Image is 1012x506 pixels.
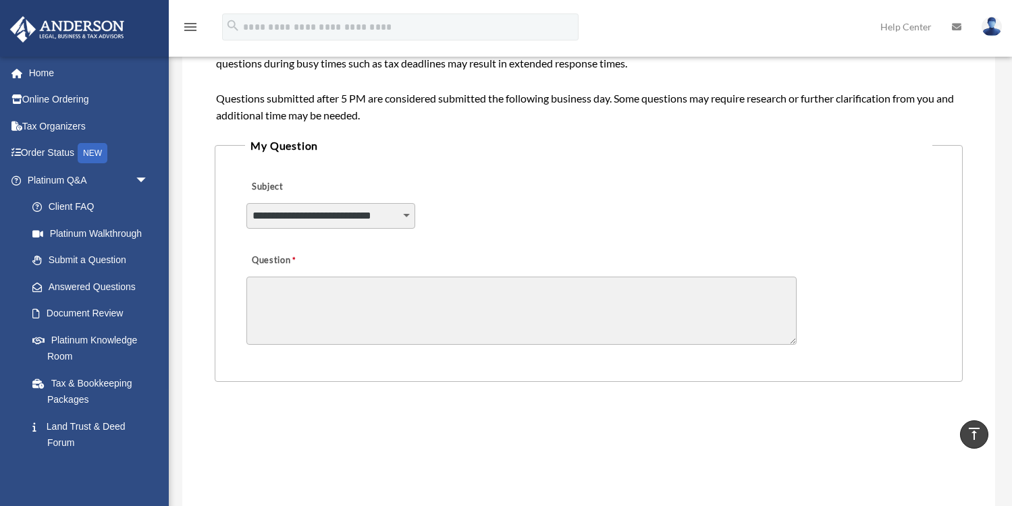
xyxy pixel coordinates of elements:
[966,426,982,442] i: vertical_align_top
[960,420,988,449] a: vertical_align_top
[19,194,169,221] a: Client FAQ
[246,252,351,271] label: Question
[246,177,375,196] label: Subject
[19,247,162,274] a: Submit a Question
[9,140,169,167] a: Order StatusNEW
[19,456,169,483] a: Portal Feedback
[6,16,128,43] img: Anderson Advisors Platinum Portal
[19,273,169,300] a: Answered Questions
[19,220,169,247] a: Platinum Walkthrough
[9,86,169,113] a: Online Ordering
[982,17,1002,36] img: User Pic
[182,19,198,35] i: menu
[9,59,169,86] a: Home
[182,24,198,35] a: menu
[9,167,169,194] a: Platinum Q&Aarrow_drop_down
[19,370,169,413] a: Tax & Bookkeeping Packages
[78,143,107,163] div: NEW
[219,424,424,476] iframe: reCAPTCHA
[225,18,240,33] i: search
[135,167,162,194] span: arrow_drop_down
[19,300,169,327] a: Document Review
[19,413,169,456] a: Land Trust & Deed Forum
[19,327,169,370] a: Platinum Knowledge Room
[9,113,169,140] a: Tax Organizers
[245,136,932,155] legend: My Question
